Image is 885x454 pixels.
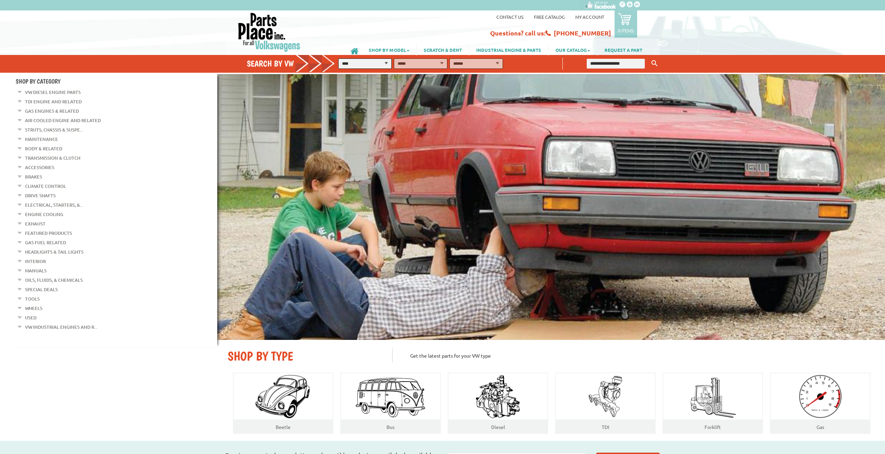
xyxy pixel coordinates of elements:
a: Tools [25,294,40,303]
a: Electrical, Starters, &... [25,200,83,209]
p: 0 items [618,27,634,33]
a: My Account [575,14,604,20]
h2: SHOP BY TYPE [228,349,382,364]
a: Engine Cooling [25,210,63,219]
a: Contact us [496,14,523,20]
a: TDI Engine and Related [25,97,82,106]
a: Bus [387,424,395,430]
img: TDI [583,373,628,420]
h4: Shop By Category [16,78,217,85]
a: VW Diesel Engine Parts [25,88,81,97]
img: Diesel [473,373,523,420]
img: Bus [354,375,428,419]
a: Special Deals [25,285,58,294]
a: Manuals [25,266,47,275]
img: Beatle [248,373,318,420]
a: SHOP BY MODEL [362,44,416,56]
a: REQUEST A PART [598,44,649,56]
a: Headlights & Tail Lights [25,247,83,256]
button: Keyword Search [649,58,660,69]
a: Brakes [25,172,42,181]
a: Exhaust [25,219,46,228]
a: Transmission & Clutch [25,153,80,162]
a: Climate Control [25,182,66,191]
a: Accessories [25,163,54,172]
a: OUR CATALOG [549,44,597,56]
a: Gas Fuel Related [25,238,66,247]
a: Oils, Fluids, & Chemicals [25,276,83,285]
a: Used [25,313,36,322]
a: Drive Shafts [25,191,56,200]
img: First slide [900x500] [217,74,885,340]
a: Gas [817,424,824,430]
a: Interior [25,257,46,266]
a: Diesel [491,424,505,430]
img: Gas [792,373,848,420]
a: 0 items [615,10,637,38]
a: Struts, Chassis & Suspe... [25,125,83,134]
img: Parts Place Inc! [237,12,301,52]
a: Wheels [25,304,42,313]
a: Body & Related [25,144,62,153]
img: Forklift [689,373,737,420]
a: Forklift [705,424,721,430]
h4: Search by VW [247,58,342,69]
p: Get the latest parts for your VW type [392,349,875,363]
a: Free Catalog [534,14,565,20]
a: Gas Engines & Related [25,106,79,116]
a: TDI [602,424,609,430]
a: Air Cooled Engine and Related [25,116,101,125]
a: Maintenance [25,135,58,144]
a: Beetle [276,424,291,430]
a: VW Industrial Engines and R... [25,322,97,332]
a: Featured Products [25,229,72,238]
a: SCRATCH & DENT [417,44,469,56]
a: INDUSTRIAL ENGINE & PARTS [469,44,548,56]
